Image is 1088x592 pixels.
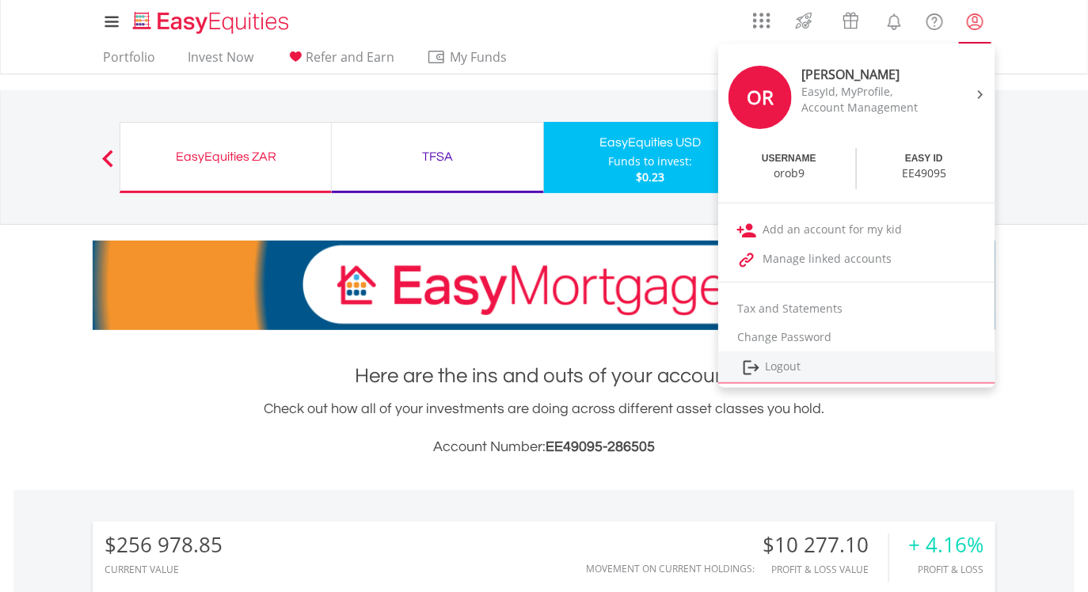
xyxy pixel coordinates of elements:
[97,49,162,74] a: Portfolio
[130,146,321,168] div: EasyEquities ZAR
[762,152,816,165] div: USERNAME
[93,398,995,458] div: Check out how all of your investments are doing across different asset classes you hold.
[874,4,915,36] a: Notifications
[93,362,995,390] h1: Here are the ins and outs of your account
[905,152,943,165] div: EASY ID
[838,8,864,33] img: vouchers-v2.svg
[753,12,770,29] img: grid-menu-icon.svg
[130,9,295,36] img: EasyEquities_Logo.png
[718,351,995,384] a: Logout
[718,294,995,323] a: Tax and Statements
[718,323,995,351] a: Change Password
[801,66,934,84] div: [PERSON_NAME]
[763,564,888,575] div: Profit & Loss Value
[774,165,805,181] div: orob9
[93,436,995,458] h3: Account Number:
[608,154,692,169] div: Funds to invest:
[306,48,394,66] span: Refer and Earn
[586,564,755,574] div: Movement on Current Holdings:
[718,245,995,274] a: Manage linked accounts
[427,47,531,67] span: My Funds
[636,169,664,184] span: $0.23
[955,4,995,39] a: My Profile
[93,241,995,330] img: EasyMortage Promotion Banner
[827,4,874,33] a: Vouchers
[743,4,781,29] a: AppsGrid
[127,4,295,36] a: Home page
[718,47,995,195] a: OR [PERSON_NAME] EasyId, MyProfile, Account Management USERNAME orob9 EASY ID EE49095
[105,564,223,575] div: CURRENT VALUE
[181,49,260,74] a: Invest Now
[902,165,946,181] div: EE49095
[554,131,747,154] div: EasyEquities USD
[546,439,655,454] span: EE49095-286505
[105,533,223,556] div: $256 978.85
[729,66,792,129] div: OR
[801,100,934,116] div: Account Management
[908,564,983,575] div: Profit & Loss
[915,4,955,36] a: FAQ's and Support
[341,146,534,168] div: TFSA
[763,533,888,556] div: $10 277.10
[791,8,817,33] img: thrive-v2.svg
[718,215,995,245] a: Add an account for my kid
[908,533,983,556] div: + 4.16%
[280,49,401,74] a: Refer and Earn
[801,84,934,100] div: EasyId, MyProfile,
